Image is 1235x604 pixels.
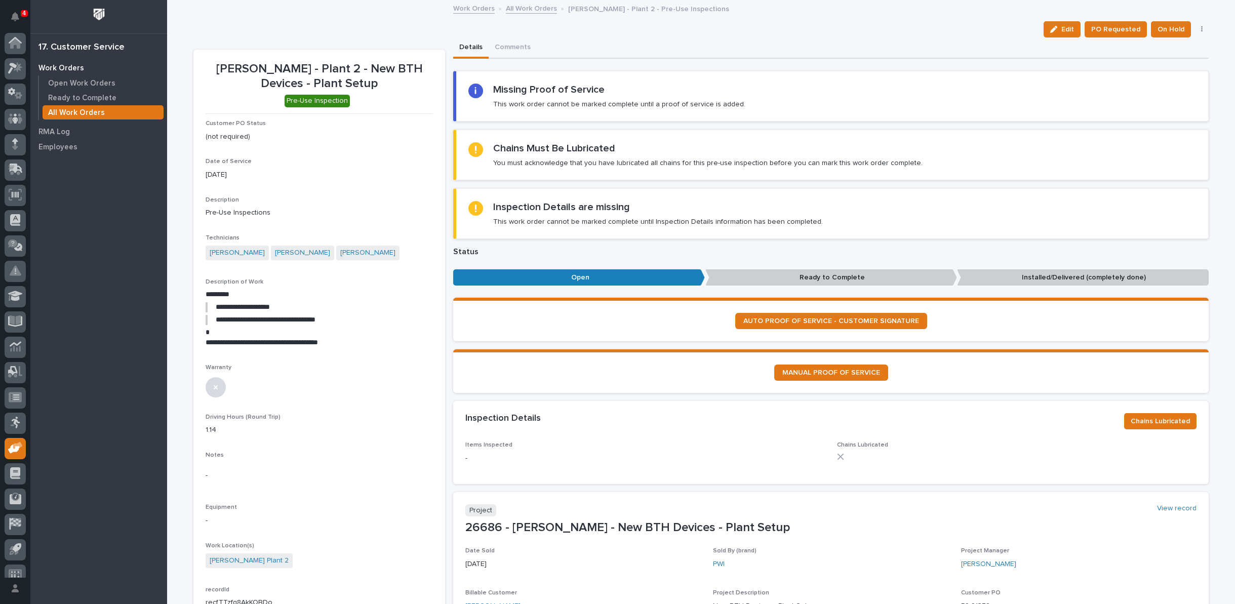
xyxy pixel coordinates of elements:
a: [PERSON_NAME] [961,559,1016,570]
p: [PERSON_NAME] - Plant 2 - New BTH Devices - Plant Setup [206,62,433,91]
h2: Inspection Details [465,413,541,424]
p: Open [453,269,705,286]
h2: Chains Must Be Lubricated [493,142,615,154]
div: 17. Customer Service [38,42,125,53]
p: This work order cannot be marked complete until a proof of service is added. [493,100,745,109]
span: Customer PO [961,590,1001,596]
span: Driving Hours (Round Trip) [206,414,281,420]
a: Work Orders [453,2,495,14]
a: [PERSON_NAME] [210,248,265,258]
div: Pre-Use Inspection [285,95,350,107]
span: Project Description [713,590,769,596]
p: [DATE] [465,559,701,570]
span: PO Requested [1091,23,1140,35]
span: Billable Customer [465,590,517,596]
a: AUTO PROOF OF SERVICE - CUSTOMER SIGNATURE [735,313,927,329]
img: Workspace Logo [90,5,108,24]
span: Edit [1061,25,1074,34]
a: Open Work Orders [39,76,167,90]
a: [PERSON_NAME] [340,248,395,258]
button: Details [453,37,489,59]
button: On Hold [1151,21,1191,37]
span: Customer PO Status [206,120,266,127]
p: Status [453,247,1209,257]
a: View record [1157,504,1197,513]
p: Employees [38,143,77,152]
span: Date Sold [465,548,495,554]
p: [PERSON_NAME] - Plant 2 - Pre-Use Inspections [568,3,729,14]
span: Description of Work [206,279,263,285]
span: Notes [206,452,224,458]
span: On Hold [1158,23,1184,35]
p: 26686 - [PERSON_NAME] - New BTH Devices - Plant Setup [465,520,1197,535]
span: Equipment [206,504,237,510]
span: Date of Service [206,158,252,165]
button: Notifications [5,6,26,27]
h2: Missing Proof of Service [493,84,605,96]
p: - [465,453,825,464]
a: All Work Orders [39,105,167,119]
button: PO Requested [1085,21,1147,37]
a: Work Orders [30,60,167,75]
a: All Work Orders [506,2,557,14]
p: Ready to Complete [705,269,957,286]
span: Items Inspected [465,442,512,448]
p: Ready to Complete [48,94,116,103]
a: PWI [713,559,725,570]
p: 4 [22,10,26,17]
span: recordId [206,587,229,593]
p: This work order cannot be marked complete until Inspection Details information has been completed. [493,217,823,226]
span: Work Location(s) [206,543,254,549]
span: Chains Lubricated [1131,415,1190,427]
p: Work Orders [38,64,84,73]
a: MANUAL PROOF OF SERVICE [774,365,888,381]
p: - [206,515,433,526]
span: Chains Lubricated [837,442,888,448]
a: [PERSON_NAME] Plant 2 [210,555,289,566]
span: Technicians [206,235,240,241]
h2: Inspection Details are missing [493,201,630,213]
span: Description [206,197,239,203]
p: Project [465,504,496,517]
span: MANUAL PROOF OF SERVICE [782,369,880,376]
button: Chains Lubricated [1124,413,1197,429]
p: Open Work Orders [48,79,115,88]
a: Ready to Complete [39,91,167,105]
a: [PERSON_NAME] [275,248,330,258]
p: 1.14 [206,425,433,435]
p: Installed/Delivered (completely done) [957,269,1209,286]
span: Warranty [206,365,231,371]
span: AUTO PROOF OF SERVICE - CUSTOMER SIGNATURE [743,317,919,325]
p: [DATE] [206,170,433,180]
div: Notifications4 [13,12,26,28]
a: RMA Log [30,124,167,139]
a: Employees [30,139,167,154]
p: (not required) [206,132,433,142]
button: Edit [1044,21,1081,37]
p: - [206,470,433,481]
p: You must acknowledge that you have lubricated all chains for this pre-use inspection before you c... [493,158,923,168]
span: Project Manager [961,548,1009,554]
p: RMA Log [38,128,70,137]
span: Sold By (brand) [713,548,756,554]
p: Pre-Use Inspections [206,208,433,218]
button: Comments [489,37,537,59]
p: All Work Orders [48,108,105,117]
